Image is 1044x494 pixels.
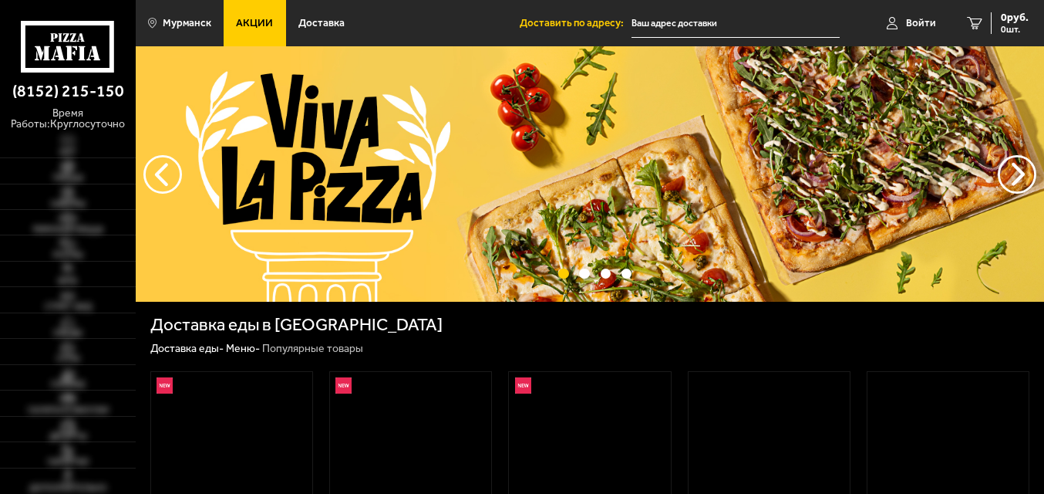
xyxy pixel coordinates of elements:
span: Войти [906,18,936,29]
button: точки переключения [621,269,632,279]
a: Меню- [226,342,260,355]
div: Популярные товары [262,342,363,356]
input: Ваш адрес доставки [631,9,840,38]
span: 0 шт. [1001,25,1029,34]
span: Мурманск [163,18,211,29]
img: Новинка [157,377,173,394]
button: точки переключения [558,269,569,279]
button: точки переключения [601,269,611,279]
img: Новинка [335,377,352,394]
h1: Доставка еды в [GEOGRAPHIC_DATA] [150,316,443,334]
span: Доставка [298,18,345,29]
button: следующий [143,155,182,194]
span: 0 руб. [1001,12,1029,23]
span: Акции [236,18,273,29]
span: Доставить по адресу: [520,18,631,29]
img: Новинка [515,377,531,394]
button: предыдущий [998,155,1036,194]
button: точки переключения [579,269,590,279]
a: Доставка еды- [150,342,224,355]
